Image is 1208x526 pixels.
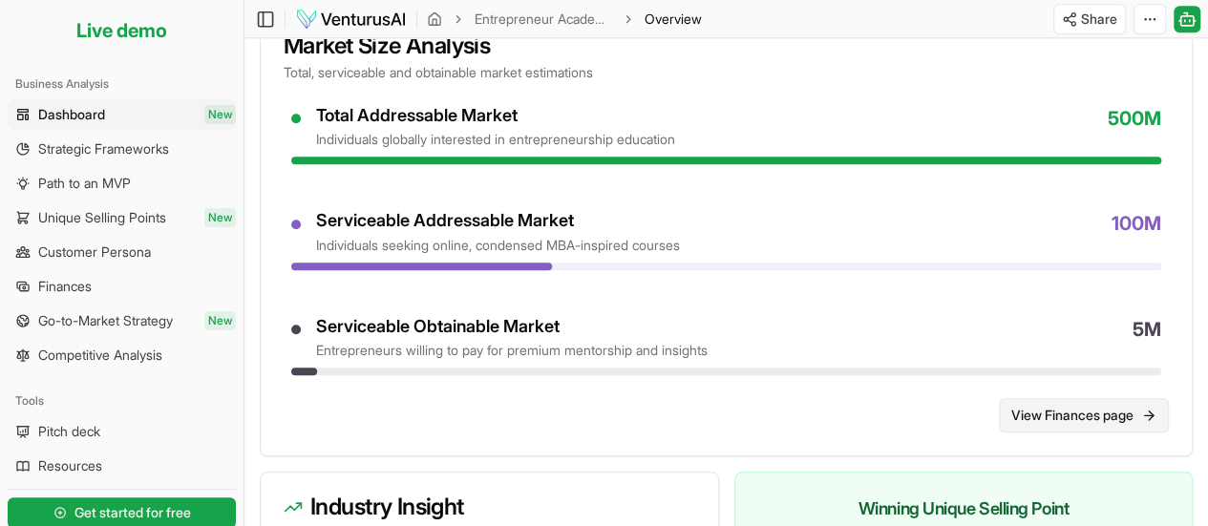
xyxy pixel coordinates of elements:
[8,271,236,302] a: Finances
[38,311,173,330] span: Go-to-Market Strategy
[1108,105,1161,150] span: 500M
[8,69,236,99] div: Business Analysis
[8,99,236,130] a: DashboardNew
[38,422,100,441] span: Pitch deck
[204,105,236,124] span: New
[38,208,166,227] span: Unique Selling Points
[1053,4,1126,34] button: Share
[316,210,680,232] div: Serviceable Addressable Market
[204,208,236,227] span: New
[758,495,1170,522] h3: Winning Unique Selling Point
[38,277,92,296] span: Finances
[8,305,236,336] a: Go-to-Market StrategyNew
[316,316,708,338] div: Serviceable Obtainable Market
[284,34,1169,57] h3: Market Size Analysis
[316,105,675,127] div: Total Addressable Market
[8,237,236,267] a: Customer Persona
[316,341,708,360] div: entrepreneurs willing to pay for premium mentorship and insights
[38,456,102,475] span: Resources
[8,134,236,164] a: Strategic Frameworks
[284,495,695,518] h3: Industry Insight
[316,236,680,255] div: individuals seeking online, condensed MBA-inspired courses
[1112,210,1161,255] span: 100M
[38,174,131,193] span: Path to an MVP
[8,451,236,481] a: Resources
[8,202,236,233] a: Unique Selling PointsNew
[8,168,236,199] a: Path to an MVP
[8,340,236,370] a: Competitive Analysis
[38,242,151,262] span: Customer Persona
[316,130,675,149] div: individuals globally interested in entrepreneurship education
[38,105,105,124] span: Dashboard
[1081,10,1117,29] span: Share
[295,8,407,31] img: logo
[427,10,702,29] nav: breadcrumb
[8,416,236,447] a: Pitch deck
[8,386,236,416] div: Tools
[1133,316,1161,361] span: 5M
[284,63,1169,82] p: Total, serviceable and obtainable market estimations
[38,346,162,365] span: Competitive Analysis
[475,10,612,29] a: Entrepreneur Academy
[645,10,702,29] span: Overview
[999,398,1169,432] a: View Finances page
[204,311,236,330] span: New
[38,139,169,158] span: Strategic Frameworks
[74,503,191,522] span: Get started for free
